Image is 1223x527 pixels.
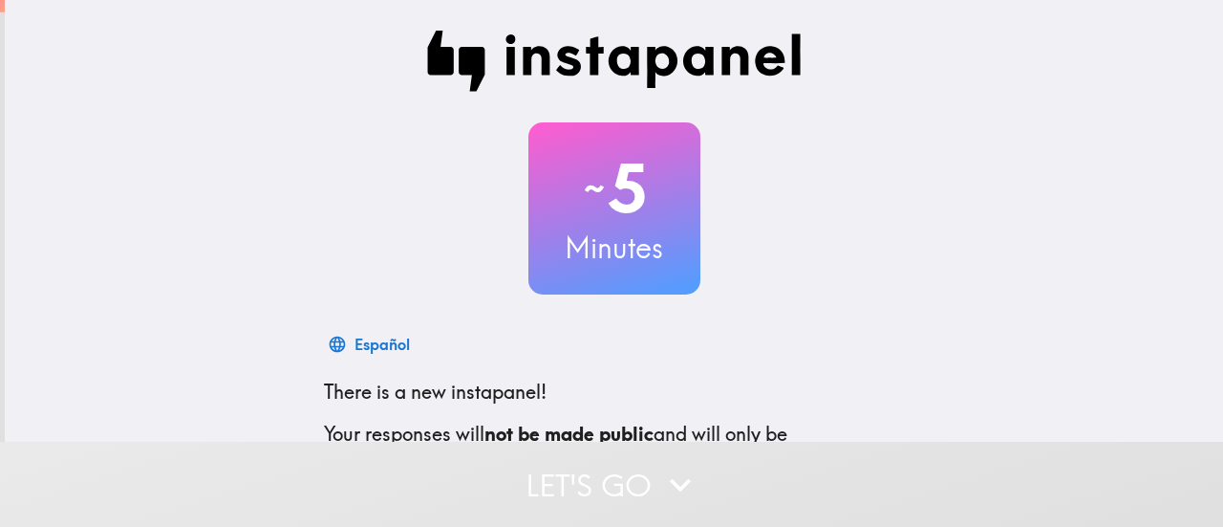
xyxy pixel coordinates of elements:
[581,160,608,217] span: ~
[427,31,802,92] img: Instapanel
[484,422,654,446] b: not be made public
[324,380,547,404] span: There is a new instapanel!
[354,331,410,358] div: Español
[324,325,418,363] button: Español
[528,228,700,268] h3: Minutes
[324,421,905,501] p: Your responses will and will only be confidentially shared with our clients. We'll need your emai...
[528,149,700,228] h2: 5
